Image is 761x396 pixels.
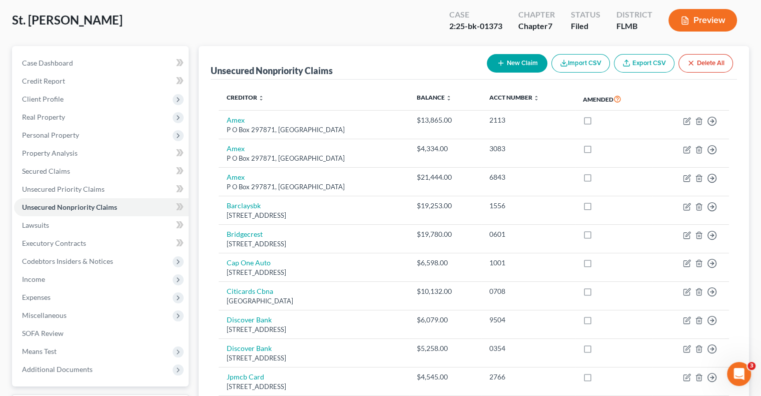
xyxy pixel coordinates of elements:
[417,94,452,101] a: Balance unfold_more
[571,21,600,32] div: Filed
[489,229,567,239] div: 0601
[14,162,189,180] a: Secured Claims
[417,115,473,125] div: $13,865.00
[575,88,652,111] th: Amended
[489,286,567,296] div: 0708
[14,216,189,234] a: Lawsuits
[14,54,189,72] a: Case Dashboard
[22,203,117,211] span: Unsecured Nonpriority Claims
[227,94,264,101] a: Creditor unfold_more
[12,13,123,27] span: St. [PERSON_NAME]
[227,353,401,363] div: [STREET_ADDRESS]
[417,372,473,382] div: $4,545.00
[227,125,401,135] div: P O Box 297871, [GEOGRAPHIC_DATA]
[489,172,567,182] div: 6843
[417,229,473,239] div: $19,780.00
[227,372,264,381] a: Jpmcb Card
[417,343,473,353] div: $5,258.00
[417,144,473,154] div: $4,334.00
[489,343,567,353] div: 0354
[227,287,273,295] a: Citicards Cbna
[14,234,189,252] a: Executory Contracts
[489,94,539,101] a: Acct Number unfold_more
[211,65,333,77] div: Unsecured Nonpriority Claims
[417,258,473,268] div: $6,598.00
[22,365,93,373] span: Additional Documents
[668,9,737,32] button: Preview
[551,54,610,73] button: Import CSV
[446,95,452,101] i: unfold_more
[22,149,78,157] span: Property Analysis
[616,21,652,32] div: FLMB
[14,144,189,162] a: Property Analysis
[227,268,401,277] div: [STREET_ADDRESS]
[571,9,600,21] div: Status
[548,21,552,31] span: 7
[489,201,567,211] div: 1556
[489,315,567,325] div: 9504
[417,172,473,182] div: $21,444.00
[727,362,751,386] iframe: Intercom live chat
[227,344,272,352] a: Discover Bank
[227,258,271,267] a: Cap One Auto
[22,113,65,121] span: Real Property
[22,131,79,139] span: Personal Property
[227,239,401,249] div: [STREET_ADDRESS]
[518,9,555,21] div: Chapter
[22,275,45,283] span: Income
[22,167,70,175] span: Secured Claims
[227,116,245,124] a: Amex
[417,315,473,325] div: $6,079.00
[489,372,567,382] div: 2766
[22,293,51,301] span: Expenses
[227,230,263,238] a: Bridgecrest
[22,257,113,265] span: Codebtors Insiders & Notices
[14,324,189,342] a: SOFA Review
[747,362,755,370] span: 3
[227,315,272,324] a: Discover Bank
[616,9,652,21] div: District
[489,115,567,125] div: 2113
[22,239,86,247] span: Executory Contracts
[614,54,674,73] a: Export CSV
[14,198,189,216] a: Unsecured Nonpriority Claims
[22,185,105,193] span: Unsecured Priority Claims
[417,201,473,211] div: $19,253.00
[14,72,189,90] a: Credit Report
[22,221,49,229] span: Lawsuits
[227,144,245,153] a: Amex
[449,9,502,21] div: Case
[678,54,733,73] button: Delete All
[22,59,73,67] span: Case Dashboard
[22,95,64,103] span: Client Profile
[533,95,539,101] i: unfold_more
[14,180,189,198] a: Unsecured Priority Claims
[489,144,567,154] div: 3083
[227,382,401,391] div: [STREET_ADDRESS]
[227,296,401,306] div: [GEOGRAPHIC_DATA]
[258,95,264,101] i: unfold_more
[518,21,555,32] div: Chapter
[227,201,261,210] a: Barclaysbk
[227,154,401,163] div: P O Box 297871, [GEOGRAPHIC_DATA]
[22,347,57,355] span: Means Test
[22,329,64,337] span: SOFA Review
[22,311,67,319] span: Miscellaneous
[227,211,401,220] div: [STREET_ADDRESS]
[22,77,65,85] span: Credit Report
[449,21,502,32] div: 2:25-bk-01373
[487,54,547,73] button: New Claim
[227,182,401,192] div: P O Box 297871, [GEOGRAPHIC_DATA]
[417,286,473,296] div: $10,132.00
[227,173,245,181] a: Amex
[227,325,401,334] div: [STREET_ADDRESS]
[489,258,567,268] div: 1001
